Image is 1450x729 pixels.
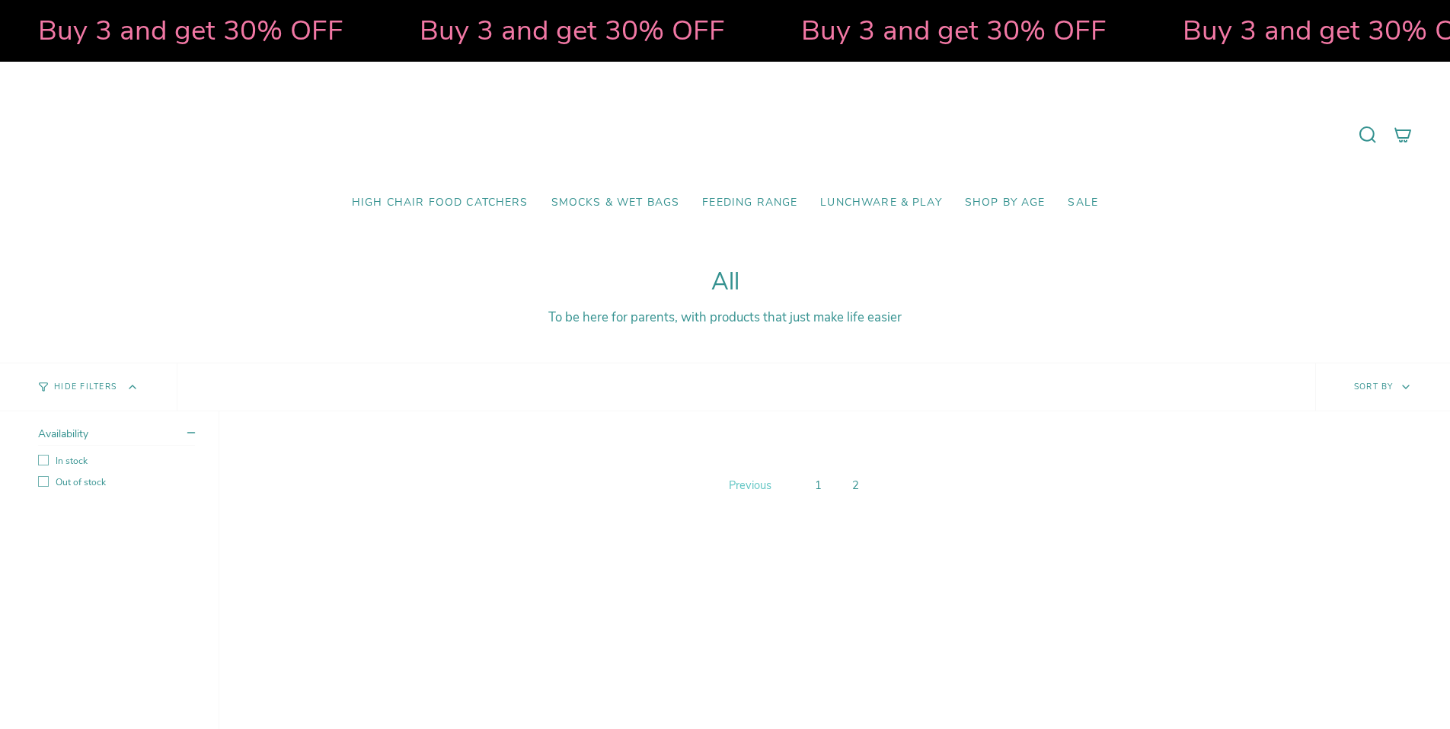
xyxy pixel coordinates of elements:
a: Previous [725,474,775,497]
h1: All [38,268,1412,296]
label: In stock [38,455,195,467]
span: Feeding Range [702,197,797,209]
a: Lunchware & Play [809,185,953,221]
strong: Buy 3 and get 30% OFF [38,11,343,50]
a: Mumma’s Little Helpers [594,85,857,185]
a: SALE [1056,185,1110,221]
span: Previous [729,478,771,493]
span: High Chair Food Catchers [352,197,529,209]
a: 1 [809,475,828,496]
strong: Buy 3 and get 30% OFF [801,11,1107,50]
a: Shop by Age [953,185,1057,221]
span: SALE [1068,197,1098,209]
summary: Availability [38,427,195,446]
span: Smocks & Wet Bags [551,197,680,209]
span: Availability [38,427,88,441]
strong: Buy 3 and get 30% OFF [420,11,725,50]
span: Hide Filters [54,383,117,392]
a: Smocks & Wet Bags [540,185,691,221]
a: 2 [846,475,865,496]
span: To be here for parents, with products that just make life easier [548,309,902,326]
a: High Chair Food Catchers [340,185,540,221]
span: Shop by Age [965,197,1046,209]
span: Lunchware & Play [820,197,941,209]
label: Out of stock [38,476,195,488]
span: Sort by [1354,381,1394,392]
a: Feeding Range [691,185,809,221]
button: Sort by [1315,363,1450,411]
